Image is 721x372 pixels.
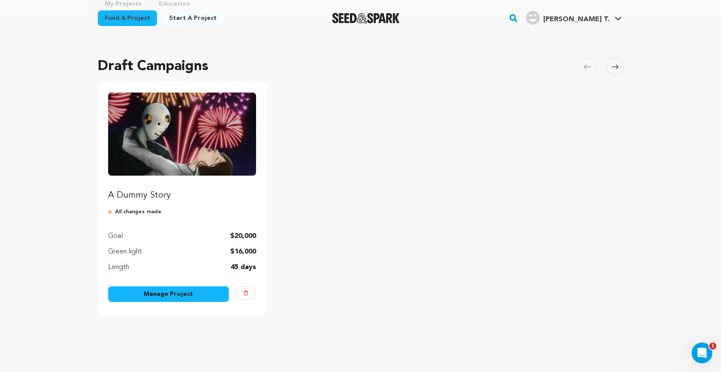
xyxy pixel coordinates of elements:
[108,189,256,202] p: A Dummy Story
[526,11,609,25] div: Klapp T.'s Profile
[108,231,123,241] p: Goal
[524,9,623,25] a: Klapp T.'s Profile
[108,208,115,215] img: submitted-for-review.svg
[230,247,256,257] p: $16,000
[692,343,712,363] iframe: Intercom live chat
[524,9,623,27] span: Klapp T.'s Profile
[332,13,400,23] a: Seed&Spark Homepage
[108,93,256,202] a: Fund A Dummy Story
[332,13,400,23] img: Seed&Spark Logo Dark Mode
[98,56,208,77] h2: Draft Campaigns
[526,11,540,25] img: user.png
[108,208,256,215] p: All changes made
[543,16,609,23] span: [PERSON_NAME] T.
[162,10,224,26] a: Start a project
[108,247,142,257] p: Green light
[98,10,157,26] a: Fund a project
[244,291,248,295] img: trash-empty.svg
[230,231,256,241] p: $20,000
[108,286,229,302] a: Manage Project
[108,262,129,273] p: Length
[709,343,716,350] span: 1
[231,262,256,273] p: 45 days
